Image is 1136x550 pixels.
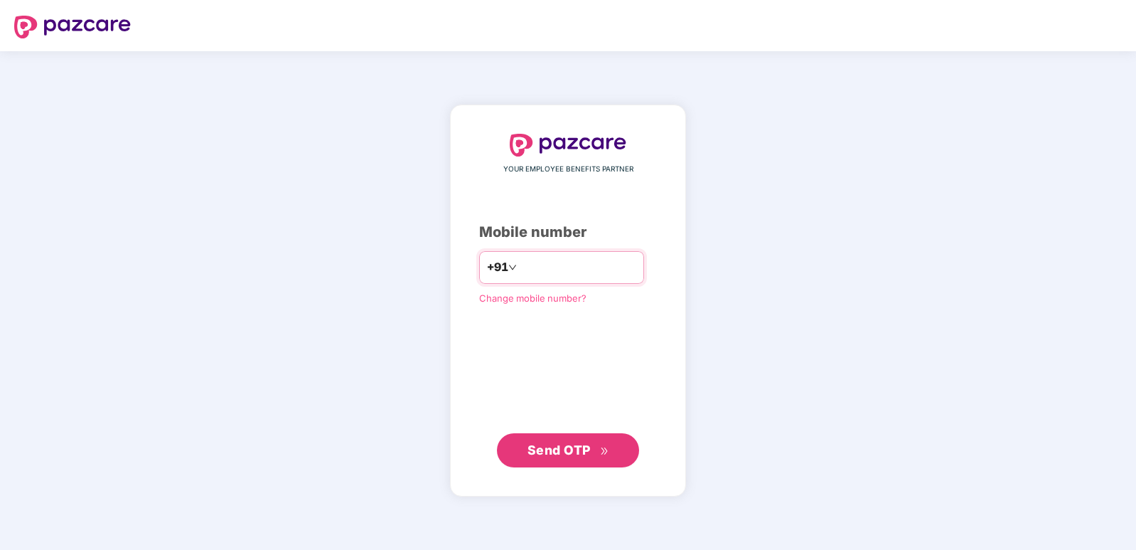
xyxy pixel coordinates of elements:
[508,263,517,272] span: down
[479,292,586,304] a: Change mobile number?
[497,433,639,467] button: Send OTPdouble-right
[487,258,508,276] span: +91
[503,164,633,175] span: YOUR EMPLOYEE BENEFITS PARTNER
[600,447,609,456] span: double-right
[510,134,626,157] img: logo
[527,443,591,458] span: Send OTP
[479,221,657,243] div: Mobile number
[14,16,131,38] img: logo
